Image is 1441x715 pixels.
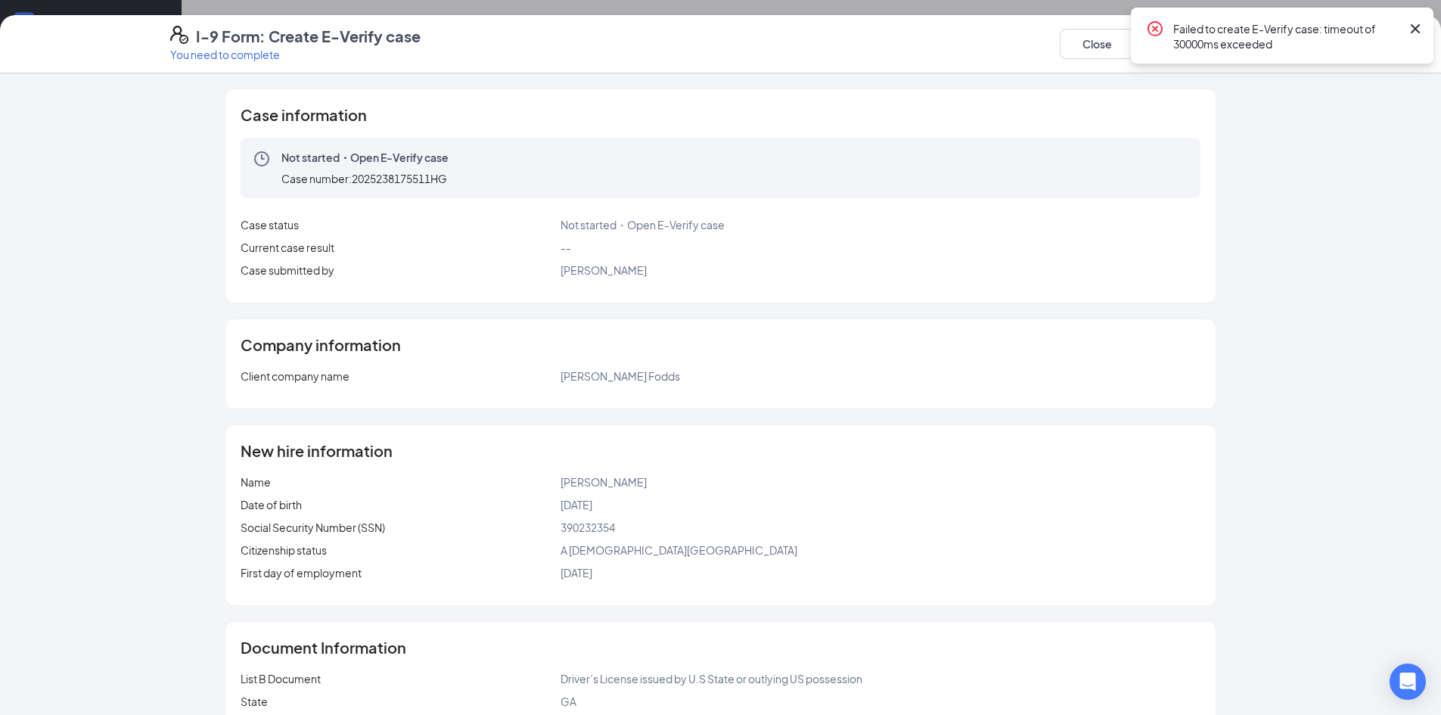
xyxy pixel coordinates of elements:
[281,171,447,186] span: Case number: 2025238175511HG
[281,150,449,165] span: Not started・Open E-Verify case
[241,337,401,353] span: Company information
[241,241,334,254] span: Current case result
[241,640,406,655] span: Document Information
[561,498,592,511] span: [DATE]
[561,369,680,383] span: [PERSON_NAME] Fodds
[561,475,647,489] span: [PERSON_NAME]
[1146,20,1164,38] svg: CrossCircle
[241,218,299,232] span: Case status
[241,521,385,534] span: Social Security Number (SSN)
[241,107,367,123] span: Case information
[170,26,188,44] svg: FormI9EVerifyIcon
[561,241,571,254] span: --
[1406,20,1424,38] svg: Cross
[170,47,421,62] p: You need to complete
[561,218,725,232] span: Not started・Open E-Verify case
[241,475,271,489] span: Name
[1390,664,1426,700] div: Open Intercom Messenger
[241,263,334,277] span: Case submitted by
[241,443,393,459] span: New hire information
[241,695,268,708] span: State
[196,26,421,47] h4: I-9 Form: Create E-Verify case
[561,672,862,685] span: Driver’s License issued by U.S State or outlying US possession
[1173,20,1400,51] div: Failed to create E-Verify case: timeout of 30000ms exceeded
[1060,29,1135,59] button: Close
[241,543,327,557] span: Citizenship status
[561,263,647,277] span: [PERSON_NAME]
[253,150,271,168] svg: Clock
[561,521,615,534] span: 390232354
[561,695,576,708] span: GA
[241,566,362,580] span: First day of employment
[241,672,321,685] span: List B Document
[241,498,302,511] span: Date of birth
[561,566,592,580] span: [DATE]
[241,369,349,383] span: Client company name
[561,543,797,557] span: A [DEMOGRAPHIC_DATA][GEOGRAPHIC_DATA]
